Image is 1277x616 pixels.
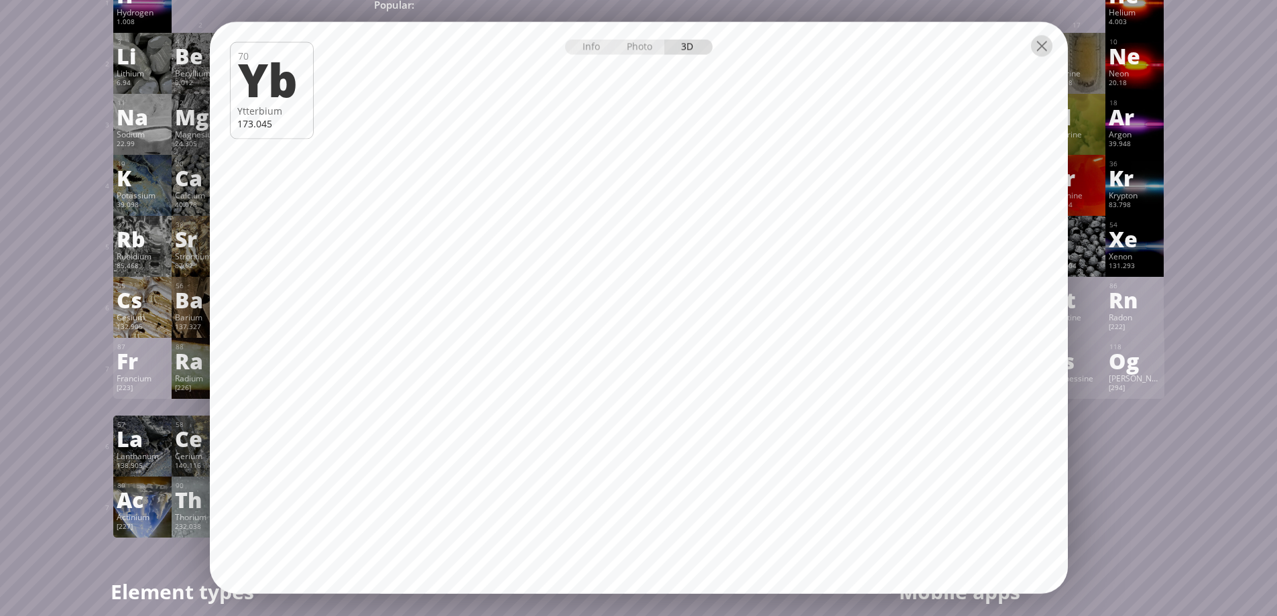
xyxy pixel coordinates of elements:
[1109,106,1160,127] div: Ar
[117,489,168,510] div: Ac
[175,190,227,200] div: Calcium
[1109,38,1160,46] div: 10
[1051,221,1102,229] div: 53
[117,78,168,89] div: 6.94
[176,420,227,429] div: 58
[1109,261,1160,272] div: 131.293
[117,99,168,107] div: 11
[175,289,227,310] div: Ba
[1051,38,1102,46] div: 9
[117,373,168,383] div: Francium
[584,5,588,13] sub: 2
[175,139,227,150] div: 24.305
[175,489,227,510] div: Th
[1109,282,1160,290] div: 86
[1109,251,1160,261] div: Xenon
[175,251,227,261] div: Strontium
[175,129,227,139] div: Magnesium
[117,511,168,522] div: Actinium
[1050,261,1102,272] div: 126.904
[175,511,227,522] div: Thorium
[1051,99,1102,107] div: 17
[1050,228,1102,249] div: I
[1050,251,1102,261] div: Iodine
[238,56,304,101] div: Yb
[117,129,168,139] div: Sodium
[616,39,664,54] div: Photo
[1050,167,1102,188] div: Br
[117,322,168,333] div: 132.905
[117,68,168,78] div: Lithium
[176,282,227,290] div: 56
[176,38,227,46] div: 4
[1109,289,1160,310] div: Rn
[1109,343,1160,351] div: 118
[175,200,227,211] div: 40.078
[117,160,168,168] div: 19
[1109,160,1160,168] div: 36
[117,312,168,322] div: Cesium
[117,428,168,449] div: La
[175,428,227,449] div: Ce
[1050,78,1102,89] div: 18.998
[175,373,227,383] div: Radium
[176,343,227,351] div: 88
[1050,139,1102,150] div: 35.45
[175,68,227,78] div: Beryllium
[117,383,168,394] div: [223]
[1050,312,1102,322] div: Astatine
[1109,167,1160,188] div: Kr
[175,350,227,371] div: Ra
[117,7,168,17] div: Hydrogen
[717,5,721,13] sub: 2
[1051,282,1102,290] div: 85
[237,104,306,117] div: Ytterbium
[1109,200,1160,211] div: 83.798
[175,228,227,249] div: Sr
[1109,99,1160,107] div: 18
[237,117,306,129] div: 173.045
[175,261,227,272] div: 87.62
[1109,68,1160,78] div: Neon
[117,481,168,490] div: 89
[117,450,168,461] div: Lanthanum
[1109,383,1160,394] div: [294]
[175,461,227,472] div: 140.116
[1109,221,1160,229] div: 54
[1050,106,1102,127] div: Cl
[117,261,168,272] div: 85.468
[1109,373,1160,383] div: [PERSON_NAME]
[175,45,227,66] div: Be
[1051,343,1102,351] div: 117
[175,383,227,394] div: [226]
[1109,312,1160,322] div: Radon
[1109,228,1160,249] div: Xe
[644,5,648,13] sub: 4
[117,190,168,200] div: Potassium
[1050,190,1102,200] div: Bromine
[1050,200,1102,211] div: 79.904
[117,167,168,188] div: K
[175,322,227,333] div: 137.327
[117,461,168,472] div: 138.905
[111,578,438,605] h1: Element types
[175,522,227,533] div: 232.038
[175,78,227,89] div: 9.012
[1109,129,1160,139] div: Argon
[1050,129,1102,139] div: Chlorine
[117,282,168,290] div: 55
[117,350,168,371] div: Fr
[117,251,168,261] div: Rubidium
[176,481,227,490] div: 90
[1050,68,1102,78] div: Fluorine
[1109,350,1160,371] div: Og
[117,139,168,150] div: 22.99
[117,106,168,127] div: Na
[175,106,227,127] div: Mg
[117,17,168,28] div: 1.008
[1109,7,1160,17] div: Helium
[176,99,227,107] div: 12
[1109,78,1160,89] div: 20.18
[117,343,168,351] div: 87
[1109,139,1160,150] div: 39.948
